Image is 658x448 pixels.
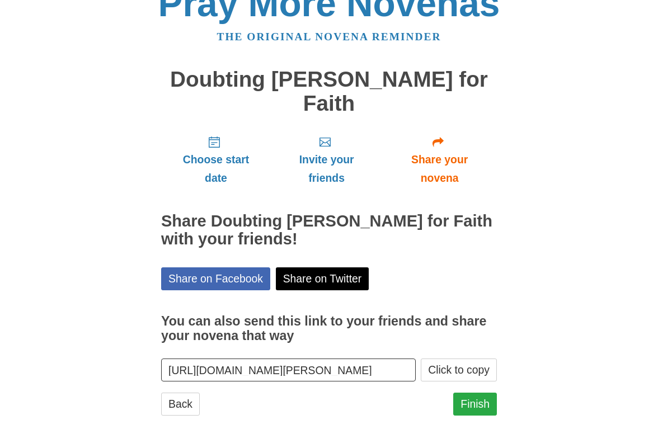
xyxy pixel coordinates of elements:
span: Share your novena [393,150,486,187]
a: The original novena reminder [217,31,441,43]
a: Invite your friends [271,126,382,193]
span: Invite your friends [282,150,371,187]
h2: Share Doubting [PERSON_NAME] for Faith with your friends! [161,213,497,248]
a: Back [161,393,200,416]
a: Choose start date [161,126,271,193]
span: Choose start date [172,150,260,187]
h3: You can also send this link to your friends and share your novena that way [161,314,497,343]
button: Click to copy [421,359,497,381]
a: Share on Twitter [276,267,369,290]
h1: Doubting [PERSON_NAME] for Faith [161,68,497,115]
a: Share your novena [382,126,497,193]
a: Share on Facebook [161,267,270,290]
a: Finish [453,393,497,416]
